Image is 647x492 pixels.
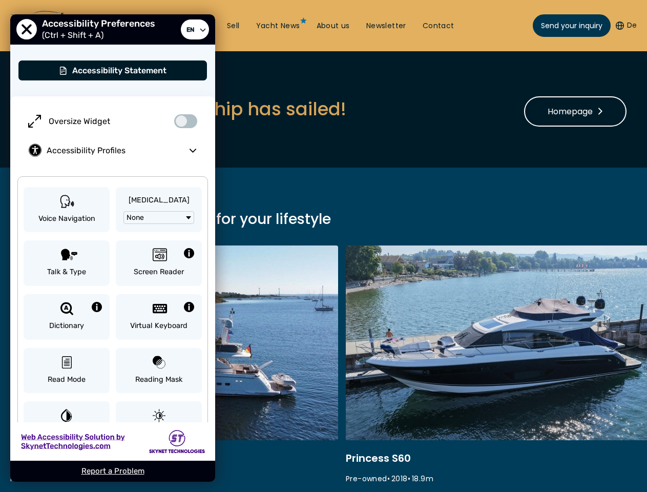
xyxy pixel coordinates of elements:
span: Accessibility Statement [72,66,166,75]
button: Reading Mask [116,348,202,394]
button: Close Accessibility Preferences Menu [16,19,37,40]
span: en [184,23,197,36]
span: Send your inquiry [541,20,602,31]
img: Web Accessibility Solution by Skynet Technologies [20,432,125,451]
button: Accessibility Profiles [20,136,205,165]
button: Virtual Keyboard [116,294,202,340]
button: Talk & Type [24,240,110,286]
button: Read Mode [24,348,110,394]
button: Invert Colors [24,401,110,447]
button: De [616,20,637,31]
button: Dictionary [24,294,110,340]
a: Homepage [524,96,627,127]
a: Send your inquiry [533,14,611,37]
div: User Preferences [10,14,215,482]
span: Accessibility Profiles [47,146,181,155]
a: Sell [227,21,240,31]
span: Accessibility Preferences [42,18,160,29]
a: Yacht News [256,21,300,31]
a: About us [317,21,350,31]
a: Newsletter [366,21,406,31]
span: Homepage [548,105,603,118]
span: (Ctrl + Shift + A) [42,30,109,40]
a: Contact [423,21,454,31]
button: Voice Navigation [24,187,110,233]
button: Accessibility Statement [18,60,207,81]
span: None [127,213,144,222]
a: Select Language [181,19,209,40]
a: Skynet - opens in new tab [10,422,215,461]
img: Skynet [149,430,205,453]
button: Screen Reader [116,240,202,286]
a: Report a Problem - opens in new tab [81,466,144,476]
span: [MEDICAL_DATA] [129,195,190,206]
button: None [123,211,194,224]
button: Light Contrast [116,401,202,447]
span: Oversize Widget [49,116,110,126]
